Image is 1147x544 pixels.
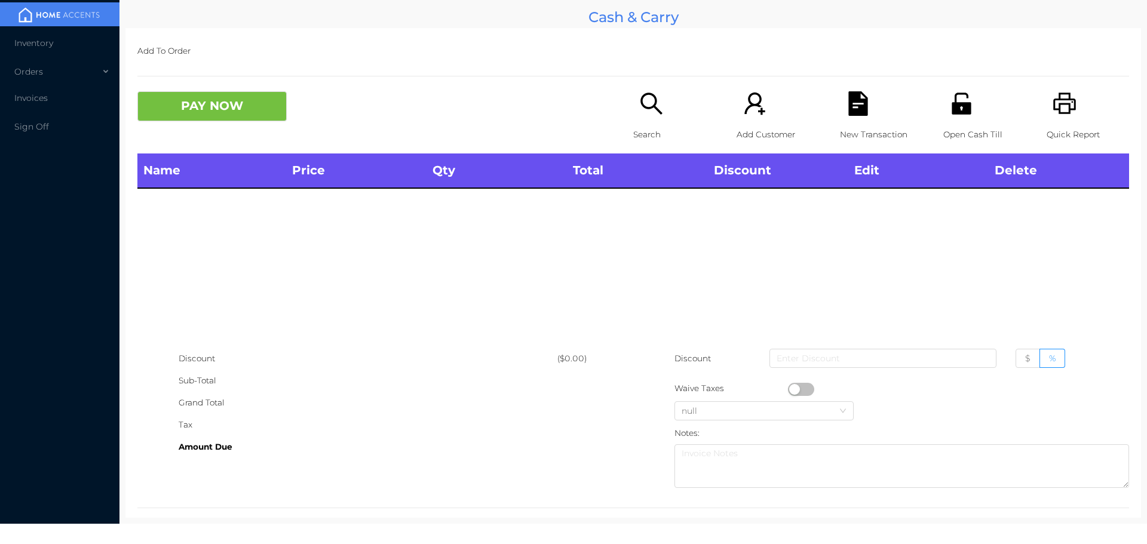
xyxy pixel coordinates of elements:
p: Discount [674,348,712,370]
th: Name [137,153,286,188]
p: Add To Order [137,40,1129,62]
i: icon: unlock [949,91,974,116]
th: Price [286,153,427,188]
th: Total [567,153,707,188]
div: Cash & Carry [125,6,1141,28]
p: Quick Report [1047,124,1129,146]
div: Waive Taxes [674,377,788,399]
th: Edit [848,153,989,188]
i: icon: search [639,91,664,116]
label: Notes: [674,428,700,438]
p: New Transaction [840,124,922,146]
button: PAY NOW [137,91,287,121]
span: Inventory [14,38,53,48]
th: Discount [708,153,848,188]
input: Enter Discount [769,349,996,368]
img: mainBanner [14,6,104,24]
p: Search [633,124,716,146]
i: icon: file-text [846,91,870,116]
p: Open Cash Till [943,124,1026,146]
span: Invoices [14,93,48,103]
div: Grand Total [179,392,557,414]
div: Amount Due [179,436,557,458]
div: null [682,402,709,420]
i: icon: printer [1053,91,1077,116]
p: Add Customer [737,124,819,146]
i: icon: user-add [743,91,767,116]
th: Qty [427,153,567,188]
span: $ [1025,353,1031,364]
div: ($0.00) [557,348,633,370]
span: % [1049,353,1056,364]
div: Sub-Total [179,370,557,392]
i: icon: down [839,407,847,416]
th: Delete [989,153,1129,188]
div: Discount [179,348,557,370]
div: Tax [179,414,557,436]
span: Sign Off [14,121,49,132]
